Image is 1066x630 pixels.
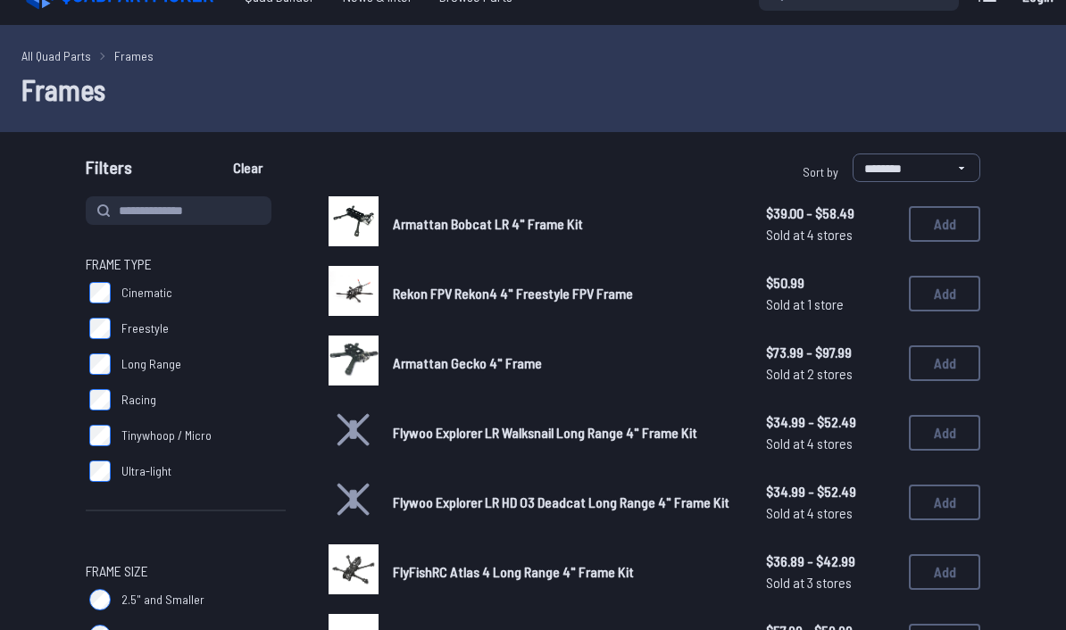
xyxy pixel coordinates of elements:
[393,352,737,374] a: Armattan Gecko 4" Frame
[329,544,379,594] img: image
[393,561,737,583] a: FlyFishRC Atlas 4 Long Range 4" Frame Kit
[114,46,154,65] a: Frames
[21,68,1045,111] h1: Frames
[909,276,980,311] button: Add
[766,272,895,294] span: $50.99
[766,551,895,572] span: $36.89 - $42.99
[89,353,111,375] input: Long Range
[89,389,111,410] input: Racing
[329,266,379,316] img: image
[393,215,583,232] span: Armattan Bobcat LR 4" Frame Kit
[766,433,895,454] span: Sold at 4 stores
[121,284,172,302] span: Cinematic
[766,294,895,315] span: Sold at 1 store
[393,424,697,441] span: Flywoo Explorer LR Walksnail Long Range 4" Frame Kit
[393,492,737,513] a: Flywoo Explorer LR HD O3 Deadcat Long Range 4" Frame Kit
[909,485,980,520] button: Add
[329,196,379,252] a: image
[766,224,895,245] span: Sold at 4 stores
[218,153,278,182] button: Clear
[121,591,204,609] span: 2.5" and Smaller
[121,319,169,337] span: Freestyle
[89,282,111,303] input: Cinematic
[89,460,111,482] input: Ultra-light
[393,285,633,302] span: Rekon FPV Rekon4 4" Freestyle FPV Frame
[393,213,737,235] a: Armattan Bobcat LR 4" Frame Kit
[329,266,379,321] a: image
[329,336,379,385] img: image
[89,318,111,339] input: Freestyle
[121,355,181,373] span: Long Range
[329,336,379,391] a: image
[393,422,737,443] a: Flywoo Explorer LR Walksnail Long Range 4" Frame Kit
[909,554,980,590] button: Add
[766,342,895,363] span: $73.99 - $97.99
[86,560,148,582] span: Frame Size
[766,502,895,524] span: Sold at 4 stores
[21,46,91,65] a: All Quad Parts
[853,153,980,182] select: Sort by
[766,363,895,385] span: Sold at 2 stores
[766,481,895,502] span: $34.99 - $52.49
[86,153,132,189] span: Filters
[89,589,111,610] input: 2.5" and Smaller
[121,462,171,480] span: Ultra-light
[393,354,542,371] span: Armattan Gecko 4" Frame
[329,544,379,600] a: image
[766,411,895,433] span: $34.99 - $52.49
[393,493,729,510] span: Flywoo Explorer LR HD O3 Deadcat Long Range 4" Frame Kit
[329,196,379,246] img: image
[393,283,737,304] a: Rekon FPV Rekon4 4" Freestyle FPV Frame
[909,206,980,242] button: Add
[909,345,980,381] button: Add
[121,391,156,409] span: Racing
[89,425,111,446] input: Tinywhoop / Micro
[803,164,838,179] span: Sort by
[86,253,152,275] span: Frame Type
[766,203,895,224] span: $39.00 - $58.49
[909,415,980,451] button: Add
[121,427,212,444] span: Tinywhoop / Micro
[393,563,634,580] span: FlyFishRC Atlas 4 Long Range 4" Frame Kit
[766,572,895,593] span: Sold at 3 stores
